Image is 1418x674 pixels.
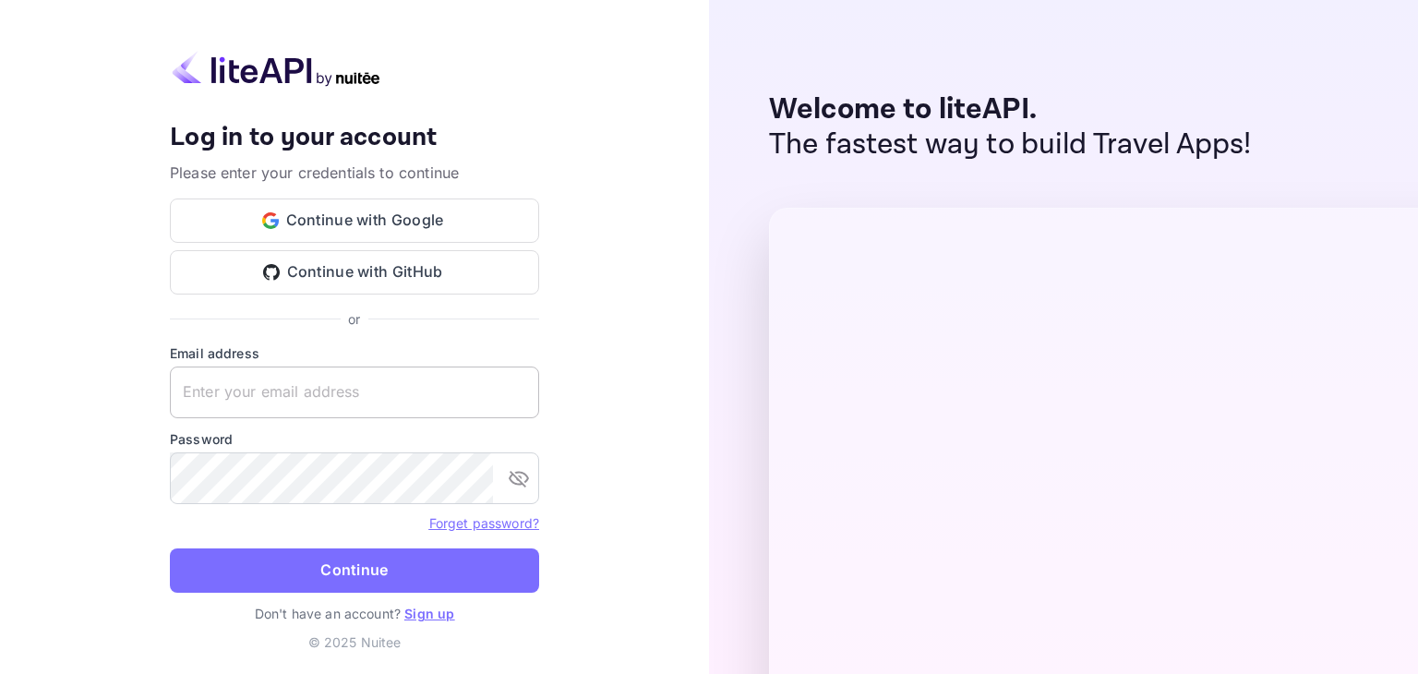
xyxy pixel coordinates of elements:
p: Please enter your credentials to continue [170,162,539,184]
button: Continue with Google [170,199,539,243]
label: Password [170,429,539,449]
p: © 2025 Nuitee [308,632,402,652]
a: Forget password? [429,513,539,532]
p: Welcome to liteAPI. [769,92,1252,127]
a: Sign up [404,606,454,621]
label: Email address [170,343,539,363]
button: Continue [170,548,539,593]
button: Continue with GitHub [170,250,539,295]
h4: Log in to your account [170,122,539,154]
input: Enter your email address [170,367,539,418]
img: liteapi [170,51,382,87]
a: Forget password? [429,515,539,531]
button: toggle password visibility [500,460,537,497]
p: or [348,309,360,329]
p: Don't have an account? [170,604,539,623]
p: The fastest way to build Travel Apps! [769,127,1252,162]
